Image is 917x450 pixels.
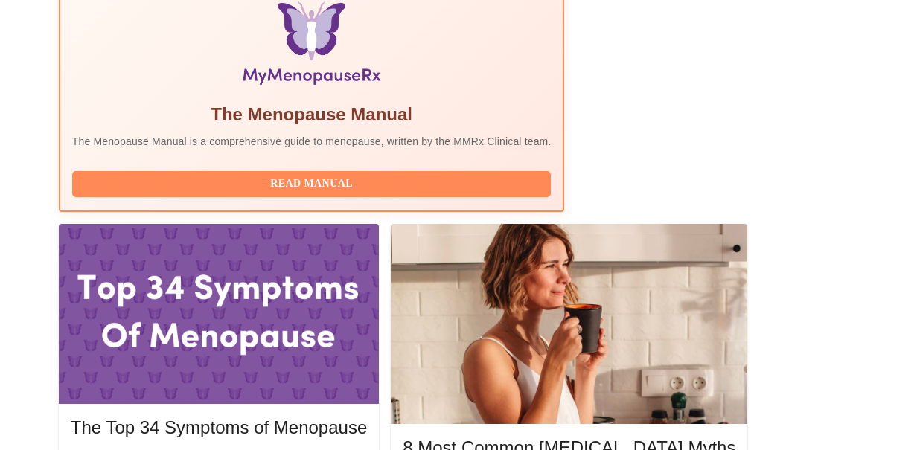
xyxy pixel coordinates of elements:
p: The Menopause Manual is a comprehensive guide to menopause, written by the MMRx Clinical team. [72,134,552,149]
h5: The Menopause Manual [72,103,552,126]
button: Read Manual [72,171,552,197]
span: Read Manual [87,175,537,193]
a: Read Manual [72,176,555,189]
h5: The Top 34 Symptoms of Menopause [71,416,367,440]
img: Menopause Manual [148,1,475,91]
